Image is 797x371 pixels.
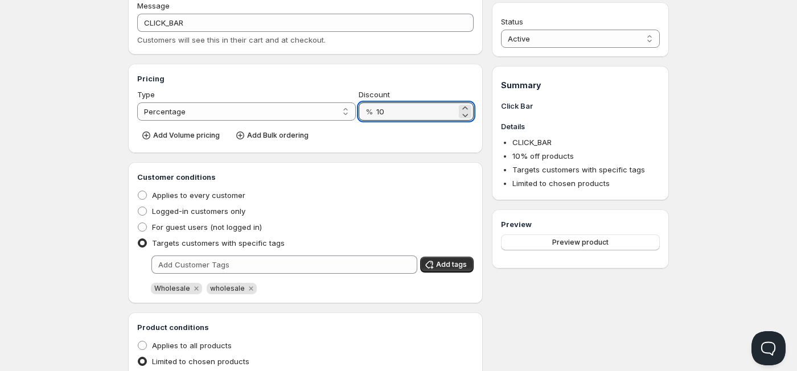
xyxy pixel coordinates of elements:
[501,121,660,132] h3: Details
[512,179,610,188] span: Limited to chosen products
[247,131,309,140] span: Add Bulk ordering
[154,284,190,292] span: Wholesale
[512,151,574,160] span: 10 % off products
[512,138,552,147] span: CLICK_BAR
[152,341,232,350] span: Applies to all products
[137,321,474,333] h3: Product conditions
[137,1,170,10] span: Message
[210,284,245,292] span: wholesale
[152,222,262,232] span: For guest users (not logged in)
[501,219,660,230] h3: Preview
[137,127,227,143] button: Add Volume pricing
[152,238,285,248] span: Targets customers with specific tags
[152,357,249,366] span: Limited to chosen products
[501,100,660,112] h3: Click Bar
[152,207,245,216] span: Logged-in customers only
[153,131,220,140] span: Add Volume pricing
[137,90,155,99] span: Type
[512,165,645,174] span: Targets customers with specific tags
[501,234,660,250] button: Preview product
[501,80,660,91] h1: Summary
[420,257,474,273] button: Add tags
[365,107,373,116] span: %
[152,191,245,200] span: Applies to every customer
[231,127,315,143] button: Add Bulk ordering
[137,171,474,183] h3: Customer conditions
[191,283,202,294] button: Remove Wholesale
[137,35,326,44] span: Customers will see this in their cart and at checkout.
[552,238,609,247] span: Preview product
[151,255,417,274] input: Add Customer Tags
[359,90,390,99] span: Discount
[751,331,786,365] iframe: Help Scout Beacon - Open
[137,73,474,84] h3: Pricing
[246,283,256,294] button: Remove wholesale
[436,260,467,269] span: Add tags
[501,17,523,26] span: Status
